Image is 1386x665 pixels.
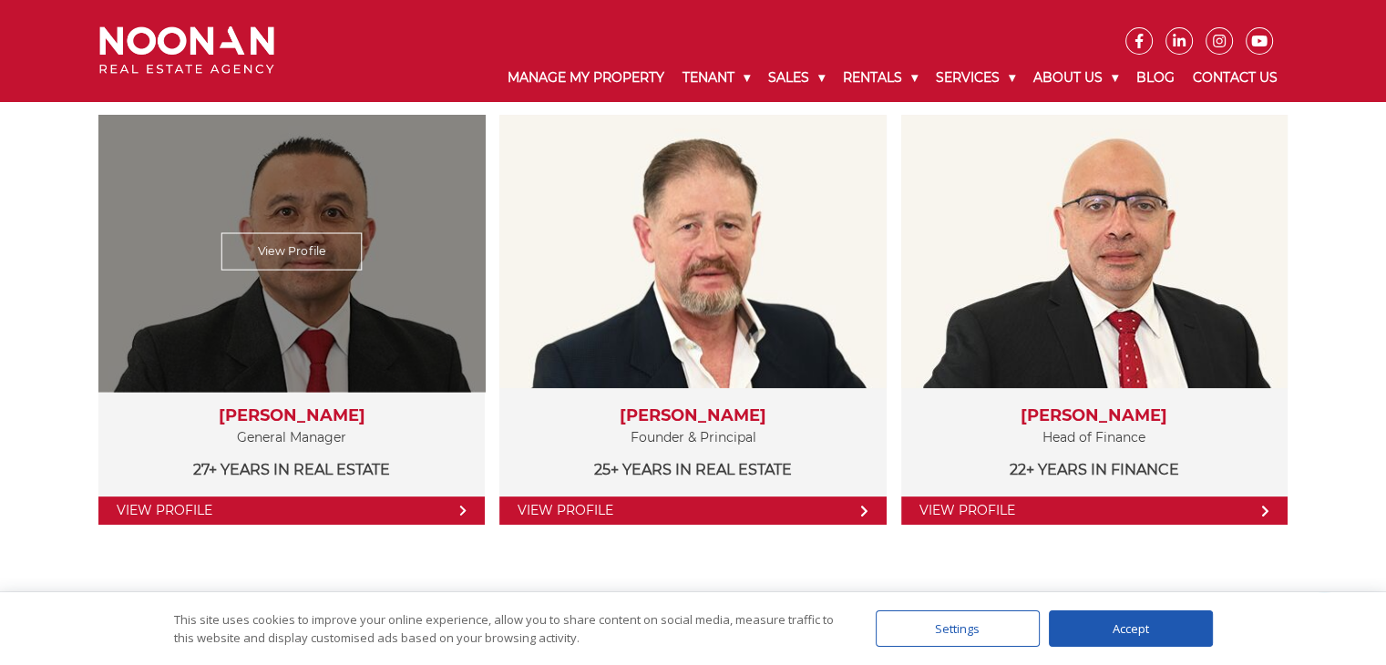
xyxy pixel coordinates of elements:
[1024,55,1127,101] a: About Us
[919,458,1269,481] p: 22+ years in Finance
[99,26,274,75] img: Noonan Real Estate Agency
[919,426,1269,449] p: Head of Finance
[117,406,467,426] h3: [PERSON_NAME]
[518,406,868,426] h3: [PERSON_NAME]
[876,610,1040,647] div: Settings
[1127,55,1184,101] a: Blog
[117,458,467,481] p: 27+ years in Real Estate
[518,426,868,449] p: Founder & Principal
[673,55,759,101] a: Tenant
[174,610,839,647] div: This site uses cookies to improve your online experience, allow you to share content on social me...
[117,426,467,449] p: General Manager
[834,55,927,101] a: Rentals
[499,496,886,525] a: View Profile
[98,496,485,525] a: View Profile
[1184,55,1287,101] a: Contact Us
[927,55,1024,101] a: Services
[498,55,673,101] a: Manage My Property
[221,233,362,271] a: View Profile
[901,496,1288,525] a: View Profile
[919,406,1269,426] h3: [PERSON_NAME]
[759,55,834,101] a: Sales
[1049,610,1213,647] div: Accept
[518,458,868,481] p: 25+ years in Real Estate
